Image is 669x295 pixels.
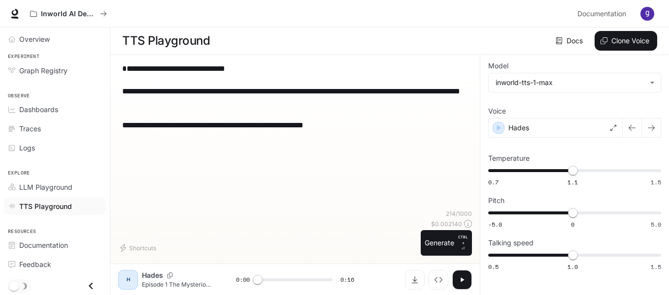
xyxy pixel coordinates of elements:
p: Hades [508,123,529,133]
a: Dashboards [4,101,106,118]
span: 0:16 [340,275,354,285]
h1: TTS Playground [122,31,210,51]
a: TTS Playground [4,198,106,215]
p: Pitch [488,197,504,204]
button: Copy Voice ID [163,272,177,278]
a: LLM Playground [4,178,106,196]
div: inworld-tts-1-max [496,78,645,88]
a: Feedback [4,256,106,273]
button: Clone Voice [595,31,657,51]
span: 1.0 [568,263,578,271]
span: Traces [19,123,41,134]
a: Logs [4,139,106,156]
a: Overview [4,30,106,48]
button: Inspect [429,270,448,290]
span: Dashboards [19,104,58,115]
span: 0:00 [236,275,250,285]
p: CTRL + [458,234,468,246]
button: GenerateCTRL +⏎ [421,230,472,256]
a: Documentation [573,4,634,24]
span: Graph Registry [19,65,67,76]
img: User avatar [640,7,654,21]
p: Model [488,62,508,69]
span: 0.5 [488,263,499,271]
p: Hades [142,270,163,280]
span: Overview [19,34,50,44]
span: 1.5 [651,263,661,271]
span: TTS Playground [19,201,72,211]
p: Inworld AI Demos [41,10,96,18]
p: Talking speed [488,239,534,246]
button: Download audio [405,270,425,290]
a: Docs [554,31,587,51]
button: All workspaces [26,4,111,24]
span: Dark mode toggle [9,280,19,291]
span: 5.0 [651,220,661,229]
span: Logs [19,143,35,153]
p: ⏎ [458,234,468,252]
div: inworld-tts-1-max [489,73,661,92]
button: Shortcuts [118,240,160,256]
div: H [120,272,136,288]
span: Feedback [19,259,51,269]
a: Traces [4,120,106,137]
span: 0 [571,220,574,229]
p: Voice [488,108,506,115]
p: Temperature [488,155,530,162]
p: Episode 1 The Mysterious Envelope A single envelope just appeared on [PERSON_NAME]’s desk… it cou... [142,280,212,289]
span: -5.0 [488,220,502,229]
a: Documentation [4,236,106,254]
span: 1.1 [568,178,578,186]
span: 0.7 [488,178,499,186]
span: Documentation [577,8,626,20]
span: LLM Playground [19,182,72,192]
a: Graph Registry [4,62,106,79]
span: Documentation [19,240,68,250]
button: User avatar [637,4,657,24]
span: 1.5 [651,178,661,186]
